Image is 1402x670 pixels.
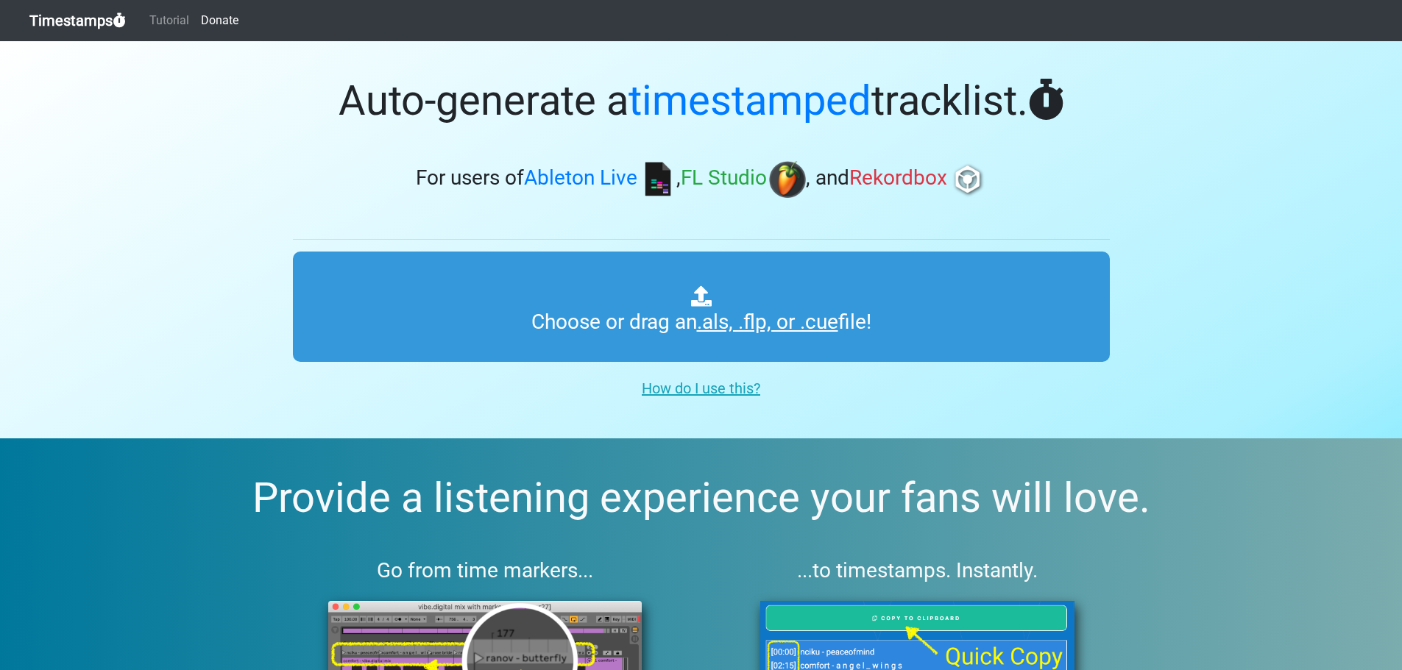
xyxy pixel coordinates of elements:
[293,558,678,583] h3: Go from time markers...
[849,166,947,190] span: Rekordbox
[293,76,1110,126] h1: Auto-generate a tracklist.
[949,161,986,198] img: rb.png
[681,166,767,190] span: FL Studio
[195,6,244,35] a: Donate
[725,558,1110,583] h3: ...to timestamps. Instantly.
[769,161,806,198] img: fl.png
[629,76,871,125] span: timestamped
[29,6,126,35] a: Timestamps
[293,161,1110,198] h3: For users of , , and
[35,474,1367,523] h2: Provide a listening experience your fans will love.
[640,161,676,198] img: ableton.png
[144,6,195,35] a: Tutorial
[642,379,760,397] u: How do I use this?
[524,166,637,190] span: Ableton Live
